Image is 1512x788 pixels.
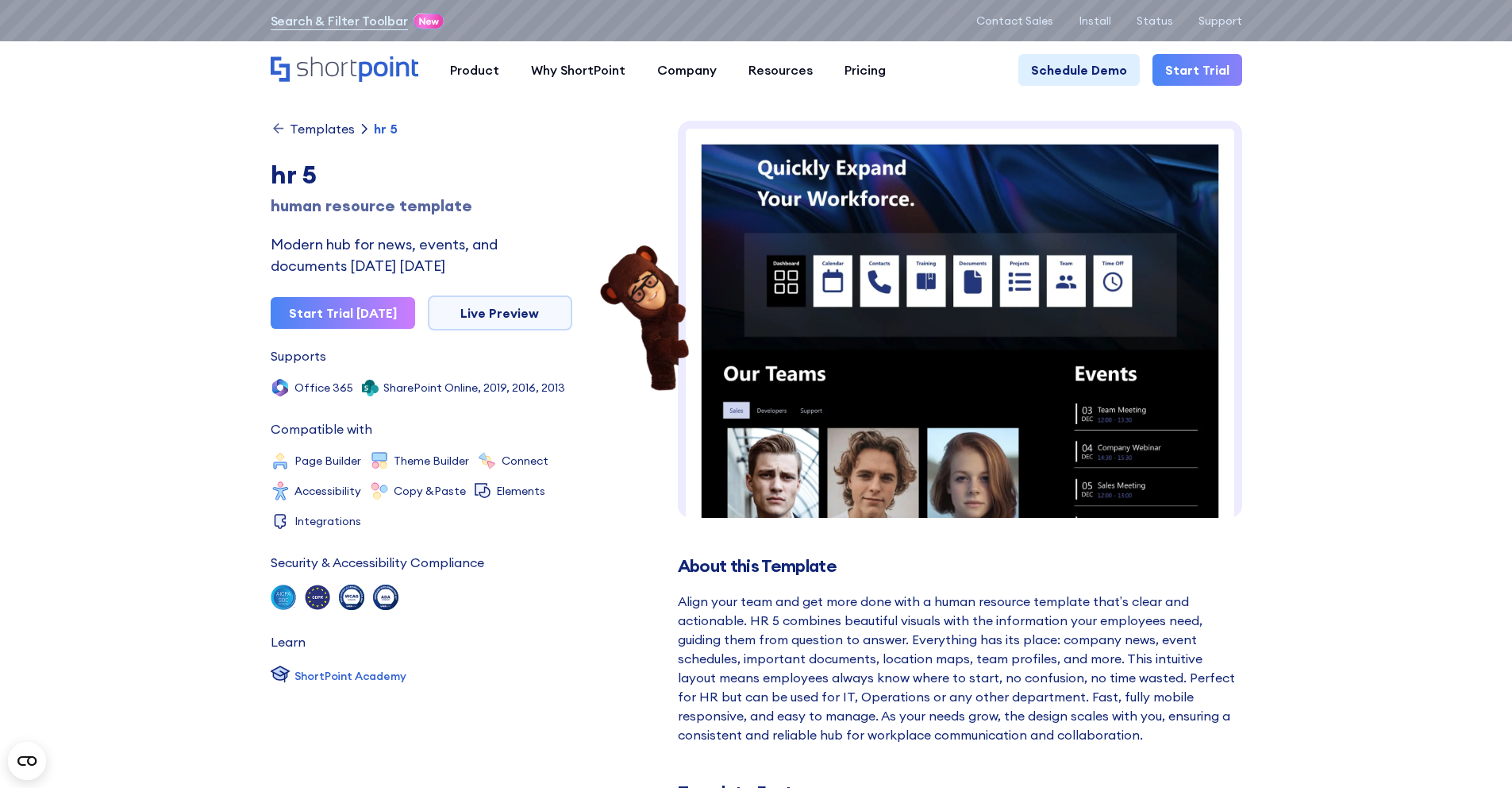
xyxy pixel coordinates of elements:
[1433,712,1512,788] iframe: Chat Widget
[1018,54,1140,86] a: Schedule Demo
[294,485,361,496] div: Accessibility
[748,60,813,79] div: Resources
[829,54,902,86] a: Pricing
[383,382,565,393] div: SharePoint Online, 2019, 2016, 2013
[1079,14,1111,27] a: Install
[394,485,466,496] div: Copy &Paste
[844,60,886,79] div: Pricing
[271,556,484,569] div: Security & Accessibility Compliance
[271,664,406,688] a: ShortPoint Academy
[733,54,829,86] a: Resources
[1137,14,1173,27] a: Status
[294,516,361,527] div: Integrations
[294,455,361,466] div: Page Builder
[374,122,398,135] div: hr 5
[496,485,545,496] div: Elements
[678,556,1242,576] h2: About this Template
[1152,54,1242,86] a: Start Trial
[678,592,1242,744] div: Align your team and get more done with a human resource template that’s clear and actionable. HR ...
[976,14,1053,27] a: Contact Sales
[434,54,515,86] a: Product
[271,297,415,329] a: Start Trial [DATE]
[294,668,406,685] div: ShortPoint Academy
[1198,14,1242,27] a: Support
[271,194,572,218] div: human resource template
[531,60,625,79] div: Why ShortPoint
[271,121,355,137] a: Templates
[271,56,418,83] a: Home
[657,60,717,79] div: Company
[450,60,499,79] div: Product
[428,295,572,330] a: Live Preview
[271,350,326,362] div: Supports
[271,423,372,435] div: Compatible with
[271,635,306,648] div: Learn
[294,382,353,393] div: Office 365
[515,54,641,86] a: Why ShortPoint
[502,455,548,466] div: Connect
[641,54,733,86] a: Company
[271,156,572,194] div: hr 5
[271,11,408,30] a: Search & Filter Toolbar
[271,585,296,610] img: soc 2
[271,234,572,276] div: Modern hub for news, events, and documents [DATE] [DATE]
[290,122,355,135] div: Templates
[394,455,469,466] div: Theme Builder
[8,742,46,780] button: Open CMP widget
